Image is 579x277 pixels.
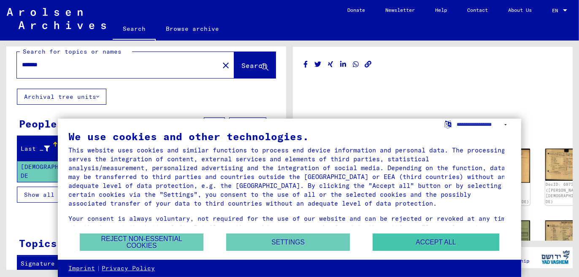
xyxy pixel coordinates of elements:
[68,146,511,208] div: This website uses cookies and similar functions to process end device information and personal da...
[21,259,146,268] div: Signature
[7,8,106,29] img: Arolsen_neg.svg
[156,19,229,39] a: Browse archive
[21,142,60,155] div: Last Name
[17,89,106,105] button: Archival tree units
[24,191,111,198] span: Show all search results
[226,234,350,251] button: Settings
[17,187,123,203] button: Show all search results
[221,60,231,71] mat-icon: close
[540,247,571,268] img: yv_logo.png
[17,137,59,160] mat-header-cell: Last Name
[229,117,266,133] button: Filter
[68,214,511,241] div: Your consent is always voluntary, not required for the use of our website and can be rejected or ...
[68,131,511,141] div: We use cookies and other technologies.
[80,234,203,251] button: Reject non-essential cookies
[352,59,360,70] button: Share on WhatsApp
[552,8,561,14] span: EN
[241,61,267,70] span: Search
[17,161,59,182] mat-cell: [DEMOGRAPHIC_DATA] DE
[23,48,122,55] mat-label: Search for topics or names
[68,264,95,273] a: Imprint
[102,264,155,273] a: Privacy Policy
[301,59,310,70] button: Share on Facebook
[234,52,276,78] button: Search
[326,59,335,70] button: Share on Xing
[373,234,499,251] button: Accept all
[19,236,57,251] div: Topics
[21,144,50,153] div: Last Name
[314,59,322,70] button: Share on Twitter
[364,59,373,70] button: Copy link
[19,116,57,131] div: People
[339,59,348,70] button: Share on LinkedIn
[217,57,234,73] button: Clear
[113,19,156,41] a: Search
[21,257,154,271] div: Signature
